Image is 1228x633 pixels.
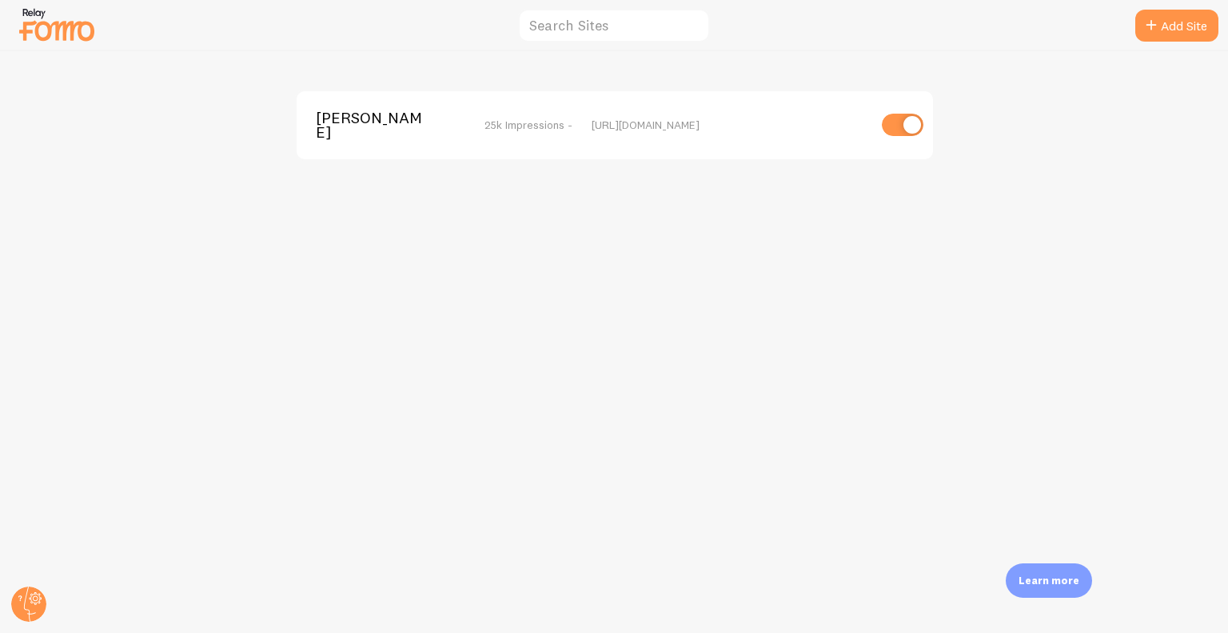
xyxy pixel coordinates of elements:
span: [PERSON_NAME] [316,110,445,140]
p: Learn more [1019,573,1079,588]
img: fomo-relay-logo-orange.svg [17,4,97,45]
span: 25k Impressions - [484,118,572,132]
div: [URL][DOMAIN_NAME] [592,118,867,132]
div: Learn more [1006,563,1092,598]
